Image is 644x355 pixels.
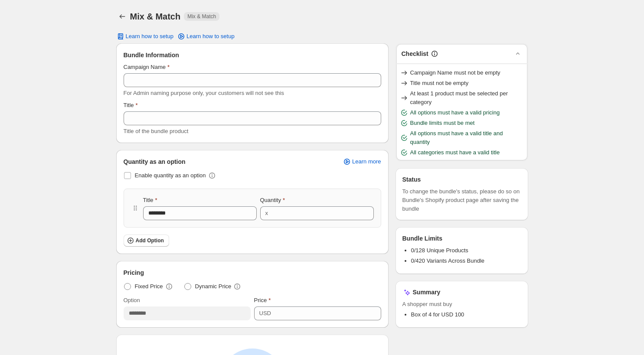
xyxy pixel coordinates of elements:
[410,119,475,127] span: Bundle limits must be met
[410,148,500,157] span: All categories must have a valid title
[410,79,469,88] span: Title must not be empty
[352,158,381,165] span: Learn more
[259,309,271,318] div: USD
[116,10,128,23] button: Back
[124,63,170,72] label: Campaign Name
[130,11,181,22] h1: Mix & Match
[186,33,235,40] span: Learn how to setup
[187,13,216,20] span: Mix & Match
[402,300,521,309] span: A shopper must buy
[124,128,189,134] span: Title of the bundle product
[254,296,271,305] label: Price
[410,108,500,117] span: All options must have a valid pricing
[337,156,386,168] a: Learn more
[411,247,468,254] span: 0/128 Unique Products
[135,282,163,291] span: Fixed Price
[402,234,443,243] h3: Bundle Limits
[124,51,179,59] span: Bundle Information
[195,282,232,291] span: Dynamic Price
[265,209,268,218] div: x
[124,157,186,166] span: Quantity as an option
[172,30,240,42] a: Learn how to setup
[402,49,428,58] h3: Checklist
[124,268,144,277] span: Pricing
[136,237,164,244] span: Add Option
[410,68,500,77] span: Campaign Name must not be empty
[260,196,285,205] label: Quantity
[111,30,179,42] button: Learn how to setup
[402,175,421,184] h3: Status
[124,101,138,110] label: Title
[124,296,140,305] label: Option
[143,196,157,205] label: Title
[124,90,284,96] span: For Admin naming purpose only, your customers will not see this
[413,288,441,296] h3: Summary
[410,89,524,107] span: At least 1 product must be selected per category
[126,33,174,40] span: Learn how to setup
[135,172,206,179] span: Enable quantity as an option
[411,257,485,264] span: 0/420 Variants Across Bundle
[124,234,169,247] button: Add Option
[411,310,521,319] li: Box of 4 for USD 100
[410,129,524,147] span: All options must have a valid title and quantity
[402,187,521,213] span: To change the bundle's status, please do so on Bundle's Shopify product page after saving the bundle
